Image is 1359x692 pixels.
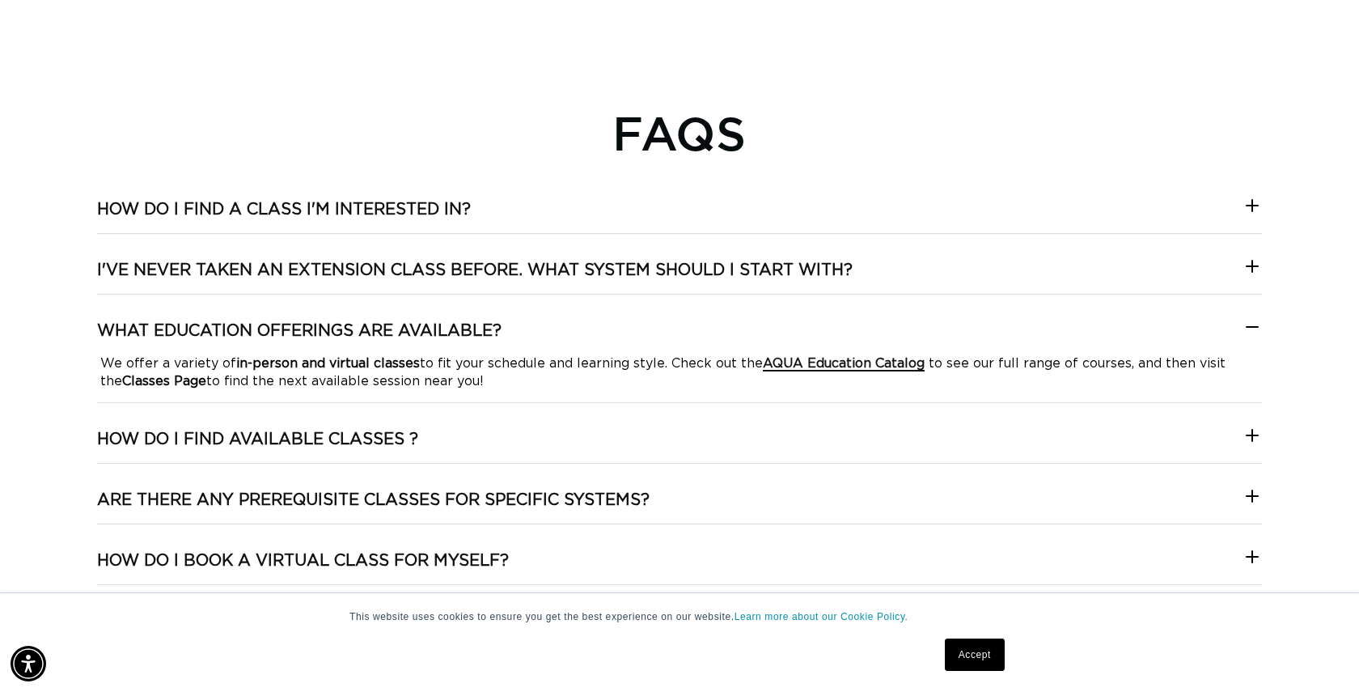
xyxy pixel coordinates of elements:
p: We offer a variety of to fit your schedule and learning style. Check out the to see our full rang... [100,354,1259,390]
h3: I've never taken an extension class before. What system should I start with? [97,260,853,281]
a: Accept [945,639,1005,671]
h2: FAQS [97,105,1262,160]
div: Accessibility Menu [11,646,46,681]
strong: in-person and virtual classes [236,357,420,370]
h3: What Education offerings are available? [97,321,502,342]
summary: How do I find available classes ? [97,429,1262,463]
strong: Classes Page [122,375,206,388]
p: This website uses cookies to ensure you get the best experience on our website. [349,609,1010,624]
iframe: Chat Widget [1278,614,1359,692]
a: AQUA Education Catalog [763,357,925,370]
a: Learn more about our Cookie Policy. [735,611,908,622]
div: What Education offerings are available? [97,354,1262,390]
summary: How do I find a class I'm interested in? [97,199,1262,233]
h3: How do I find a class I'm interested in? [97,199,471,220]
h3: How do I find available classes ? [97,429,418,450]
h3: Are there any prerequisite classes for specific systems? [97,490,650,511]
h3: HOW DO I BOOK A VIRTUAL CLASS FOR MYSELF? [97,550,509,571]
summary: What Education offerings are available? [97,321,1262,354]
summary: I've never taken an extension class before. What system should I start with? [97,260,1262,294]
summary: Are there any prerequisite classes for specific systems? [97,490,1262,524]
summary: HOW DO I BOOK A VIRTUAL CLASS FOR MYSELF? [97,550,1262,584]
